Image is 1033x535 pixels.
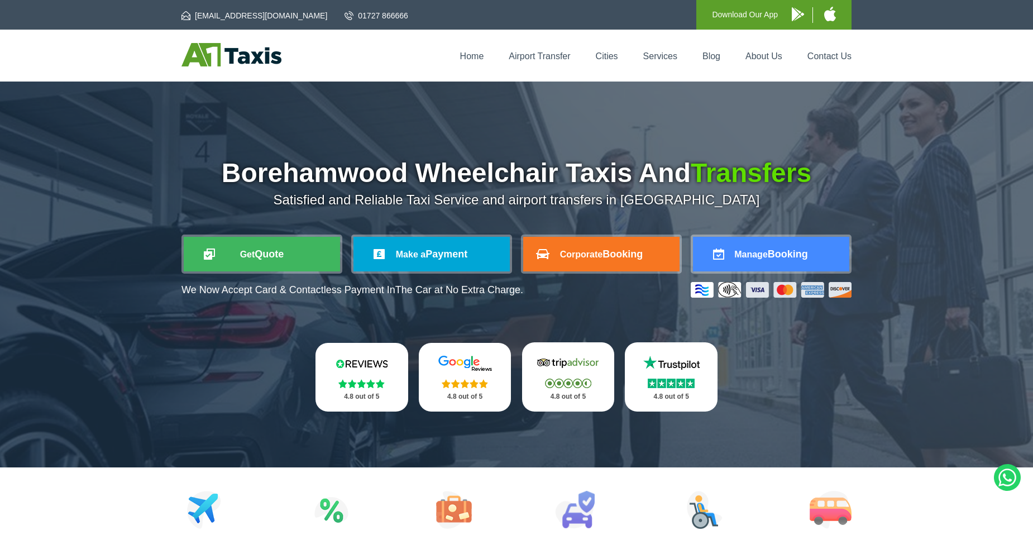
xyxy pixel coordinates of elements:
[691,282,852,298] img: Credit And Debit Cards
[810,491,852,529] img: Minibus
[328,355,395,372] img: Reviews.io
[345,10,408,21] a: 01727 866666
[181,160,852,187] h1: Borehamwood Wheelchair Taxis And
[181,284,523,296] p: We Now Accept Card & Contactless Payment In
[638,355,705,371] img: Trustpilot
[509,51,570,61] a: Airport Transfer
[442,379,488,388] img: Stars
[625,342,718,412] a: Trustpilot Stars 4.8 out of 5
[792,7,804,21] img: A1 Taxis Android App
[181,43,281,66] img: A1 Taxis St Albans LTD
[545,379,591,388] img: Stars
[637,390,705,404] p: 4.8 out of 5
[240,250,255,259] span: Get
[807,51,852,61] a: Contact Us
[534,355,601,371] img: Tripadvisor
[187,491,221,529] img: Airport Transfers
[353,237,510,271] a: Make aPayment
[328,390,396,404] p: 4.8 out of 5
[555,491,595,529] img: Car Rental
[734,250,768,259] span: Manage
[643,51,677,61] a: Services
[395,284,523,295] span: The Car at No Extra Charge.
[432,355,499,372] img: Google
[184,237,340,271] a: GetQuote
[712,8,778,22] p: Download Our App
[181,192,852,208] p: Satisfied and Reliable Taxi Service and airport transfers in [GEOGRAPHIC_DATA]
[691,158,811,188] span: Transfers
[523,237,680,271] a: CorporateBooking
[314,491,348,529] img: Attractions
[436,491,472,529] img: Tours
[693,237,849,271] a: ManageBooking
[431,390,499,404] p: 4.8 out of 5
[745,51,782,61] a: About Us
[648,379,695,388] img: Stars
[560,250,602,259] span: Corporate
[315,343,408,412] a: Reviews.io Stars 4.8 out of 5
[181,10,327,21] a: [EMAIL_ADDRESS][DOMAIN_NAME]
[596,51,618,61] a: Cities
[338,379,385,388] img: Stars
[687,491,723,529] img: Wheelchair
[534,390,602,404] p: 4.8 out of 5
[702,51,720,61] a: Blog
[522,342,615,412] a: Tripadvisor Stars 4.8 out of 5
[460,51,484,61] a: Home
[396,250,425,259] span: Make a
[419,343,511,412] a: Google Stars 4.8 out of 5
[824,7,836,21] img: A1 Taxis iPhone App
